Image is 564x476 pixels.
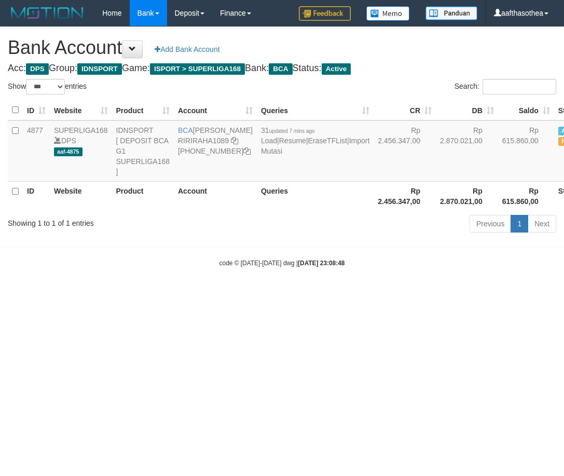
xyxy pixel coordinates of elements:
span: DPS [26,63,49,75]
img: Feedback.jpg [299,6,351,21]
th: Queries [257,181,374,211]
label: Show entries [8,79,87,94]
th: Queries: activate to sort column ascending [257,100,374,120]
span: BCA [178,126,193,134]
td: Rp 2.456.347,00 [374,120,436,182]
span: updated 7 mins ago [269,128,315,134]
input: Search: [483,79,556,94]
span: IDNSPORT [77,63,122,75]
img: MOTION_logo.png [8,5,87,21]
span: 31 [261,126,314,134]
a: Next [528,215,556,233]
label: Search: [455,79,556,94]
a: 1 [511,215,528,233]
td: IDNSPORT [ DEPOSIT BCA G1 SUPERLIGA168 ] [112,120,174,182]
h4: Acc: Group: Game: Bank: Status: [8,63,556,74]
img: panduan.png [425,6,477,20]
th: Rp 2.456.347,00 [374,181,436,211]
th: Saldo: activate to sort column ascending [498,100,554,120]
span: | | | [261,126,369,155]
th: Product: activate to sort column ascending [112,100,174,120]
div: Showing 1 to 1 of 1 entries [8,214,227,228]
a: Resume [279,137,306,145]
a: Copy RIRIRAHA1089 to clipboard [231,137,238,145]
a: Load [261,137,277,145]
td: [PERSON_NAME] [PHONE_NUMBER] [174,120,257,182]
a: RIRIRAHA1089 [178,137,229,145]
a: Previous [470,215,511,233]
span: BCA [269,63,292,75]
small: code © [DATE]-[DATE] dwg | [219,260,345,267]
th: Product [112,181,174,211]
td: Rp 2.870.021,00 [436,120,498,182]
a: SUPERLIGA168 [54,126,108,134]
a: EraseTFList [308,137,347,145]
a: Import Mutasi [261,137,369,155]
th: Rp 615.860,00 [498,181,554,211]
span: ISPORT > SUPERLIGA168 [150,63,245,75]
select: Showentries [26,79,65,94]
th: Rp 2.870.021,00 [436,181,498,211]
th: ID: activate to sort column ascending [23,100,50,120]
th: Website: activate to sort column ascending [50,100,112,120]
a: Add Bank Account [148,40,226,58]
img: Button%20Memo.svg [366,6,410,21]
th: Account [174,181,257,211]
th: CR: activate to sort column ascending [374,100,436,120]
th: Account: activate to sort column ascending [174,100,257,120]
h1: Bank Account [8,37,556,58]
td: 4877 [23,120,50,182]
span: Active [322,63,351,75]
th: ID [23,181,50,211]
th: Website [50,181,112,211]
a: Copy 4062281611 to clipboard [243,147,251,155]
td: DPS [50,120,112,182]
strong: [DATE] 23:08:48 [298,260,345,267]
span: aaf-4875 [54,147,82,156]
th: DB: activate to sort column ascending [436,100,498,120]
td: Rp 615.860,00 [498,120,554,182]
